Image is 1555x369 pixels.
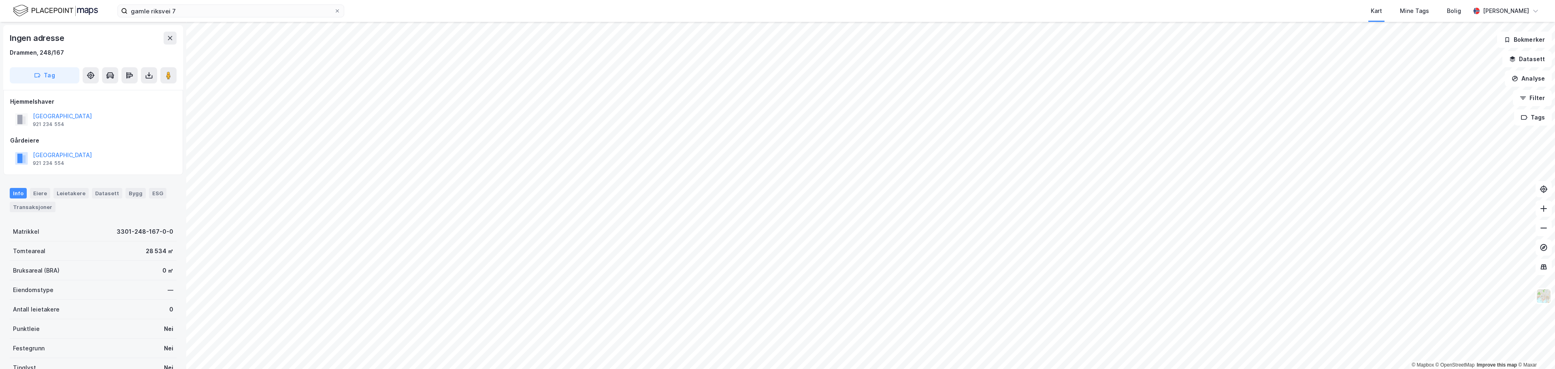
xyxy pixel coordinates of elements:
img: Z [1536,288,1551,304]
div: Datasett [92,188,122,198]
div: 3301-248-167-0-0 [117,227,173,237]
iframe: Chat Widget [1515,330,1555,369]
div: Kart [1371,6,1382,16]
div: Punktleie [13,324,40,334]
div: ESG [149,188,166,198]
button: Tags [1514,109,1552,126]
div: 0 [169,305,173,314]
div: Info [10,188,27,198]
div: Antall leietakere [13,305,60,314]
a: OpenStreetMap [1436,362,1475,368]
div: 921 234 554 [33,121,64,128]
button: Datasett [1502,51,1552,67]
div: Bruksareal (BRA) [13,266,60,275]
a: Mapbox [1412,362,1434,368]
div: Matrikkel [13,227,39,237]
div: Drammen, 248/167 [10,48,64,58]
div: Eiendomstype [13,285,53,295]
div: Leietakere [53,188,89,198]
div: Tomteareal [13,246,45,256]
div: Hjemmelshaver [10,97,176,107]
div: [PERSON_NAME] [1483,6,1529,16]
img: logo.f888ab2527a4732fd821a326f86c7f29.svg [13,4,98,18]
div: Mine Tags [1400,6,1429,16]
div: Festegrunn [13,343,45,353]
div: Ingen adresse [10,32,66,45]
button: Tag [10,67,79,83]
div: Nei [164,343,173,353]
a: Improve this map [1477,362,1517,368]
div: — [168,285,173,295]
div: 921 234 554 [33,160,64,166]
div: Bygg [126,188,146,198]
div: Bolig [1447,6,1461,16]
button: Filter [1513,90,1552,106]
div: Kontrollprogram for chat [1515,330,1555,369]
button: Bokmerker [1497,32,1552,48]
div: Eiere [30,188,50,198]
div: 0 ㎡ [162,266,173,275]
div: Nei [164,324,173,334]
div: Transaksjoner [10,202,55,212]
div: 28 534 ㎡ [146,246,173,256]
button: Analyse [1505,70,1552,87]
div: Gårdeiere [10,136,176,145]
input: Søk på adresse, matrikkel, gårdeiere, leietakere eller personer [128,5,334,17]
